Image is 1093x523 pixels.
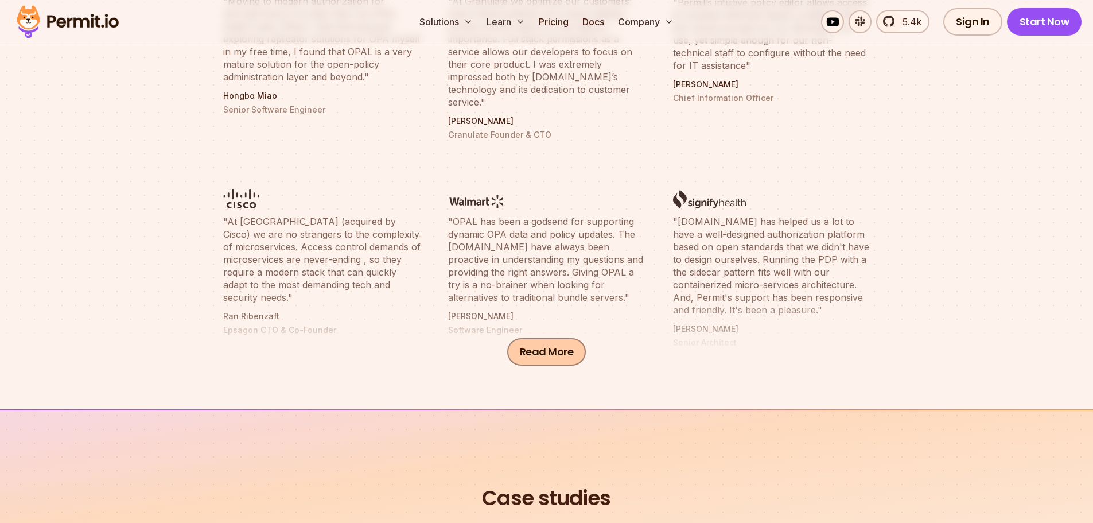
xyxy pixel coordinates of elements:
[673,79,870,90] p: [PERSON_NAME]
[507,338,586,366] button: Read More
[448,194,506,208] img: logo
[673,215,870,316] blockquote: "[DOMAIN_NAME] has helped us a lot to have a well-designed authorization platform based on open s...
[216,483,877,514] h2: Case studies
[613,10,678,33] button: Company
[448,215,645,304] blockquote: "OPAL has been a godsend for supporting dynamic OPA data and policy updates. The [DOMAIN_NAME] ha...
[482,10,530,33] button: Learn
[673,189,746,208] img: logo
[223,90,421,102] p: Hongbo Miao
[448,115,645,127] p: [PERSON_NAME]
[896,15,921,29] span: 5.4k
[223,215,421,304] blockquote: "At [GEOGRAPHIC_DATA] (acquired by Cisco) we are no strangers to the complexity of microservices....
[223,104,421,115] p: Senior Software Engineer
[578,10,609,33] a: Docs
[943,8,1002,36] a: Sign In
[1007,8,1082,36] a: Start Now
[534,10,573,33] a: Pricing
[223,189,259,208] img: logo
[415,10,477,33] button: Solutions
[876,10,929,33] a: 5.4k
[673,92,870,104] p: Chief Information Officer
[448,129,645,141] p: Granulate Founder & CTO
[11,2,124,41] img: Permit logo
